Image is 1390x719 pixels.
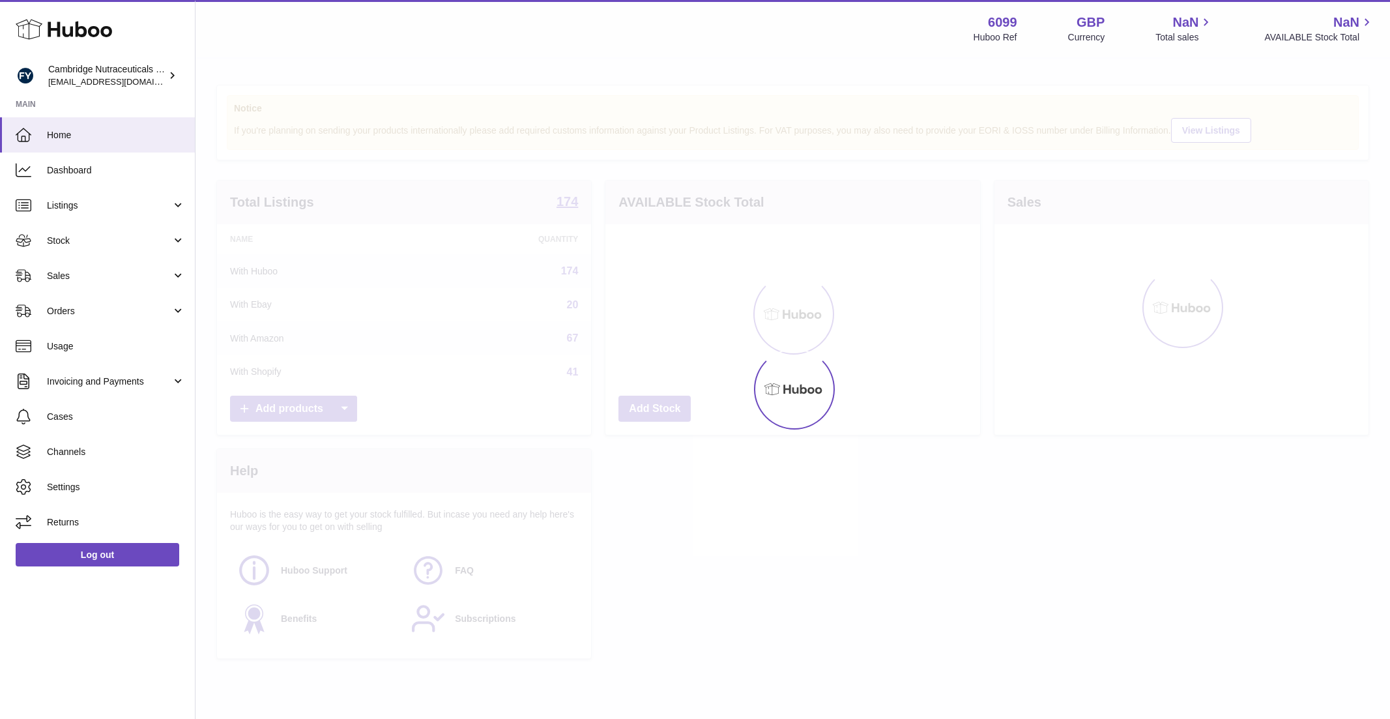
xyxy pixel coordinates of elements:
a: NaN Total sales [1155,14,1213,44]
span: Home [47,129,185,141]
span: Total sales [1155,31,1213,44]
span: NaN [1172,14,1198,31]
span: Stock [47,235,171,247]
strong: 6099 [988,14,1017,31]
span: Invoicing and Payments [47,375,171,388]
span: Orders [47,305,171,317]
img: huboo@camnutra.com [16,66,35,85]
div: Huboo Ref [974,31,1017,44]
span: Dashboard [47,164,185,177]
div: Currency [1068,31,1105,44]
span: Usage [47,340,185,353]
span: AVAILABLE Stock Total [1264,31,1374,44]
span: Sales [47,270,171,282]
div: Cambridge Nutraceuticals Ltd [48,63,166,88]
span: Channels [47,446,185,458]
span: [EMAIL_ADDRESS][DOMAIN_NAME] [48,76,192,87]
span: Settings [47,481,185,493]
strong: GBP [1077,14,1105,31]
span: NaN [1333,14,1359,31]
a: Log out [16,543,179,566]
span: Listings [47,199,171,212]
a: NaN AVAILABLE Stock Total [1264,14,1374,44]
span: Cases [47,411,185,423]
span: Returns [47,516,185,529]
